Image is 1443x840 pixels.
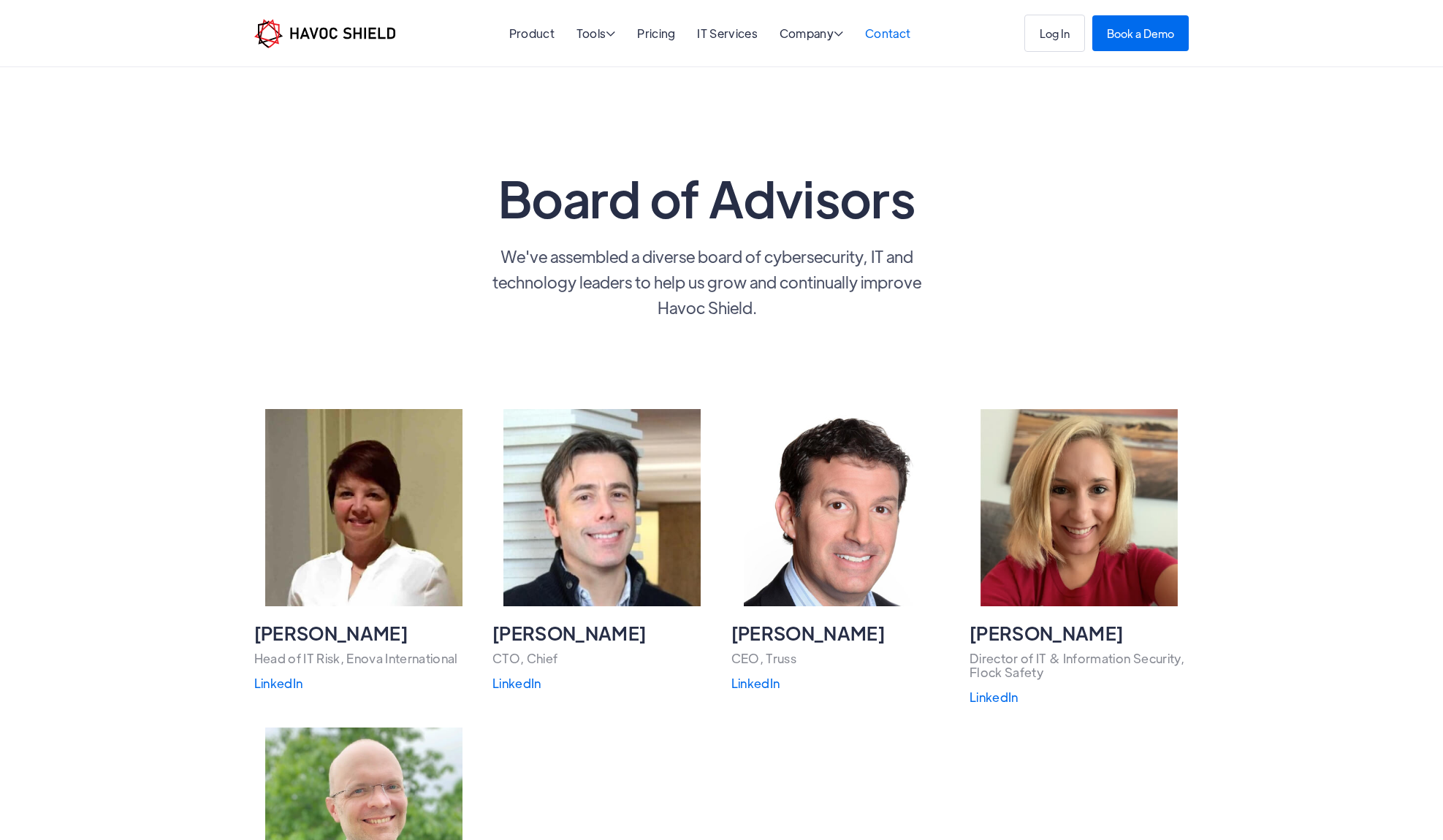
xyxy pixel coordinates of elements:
[254,652,474,665] div: Head of IT Risk, Enova International
[254,19,395,48] img: Havoc Shield logo
[492,673,712,695] a: LinkedIn
[731,652,951,665] div: CEO, Truss
[970,687,1189,709] a: LinkedIn
[637,26,675,41] a: Pricing
[697,26,758,41] a: IT Services
[970,620,1189,646] h3: [PERSON_NAME]
[970,652,1189,679] div: Director of IT & Information Security, Flock Safety
[1092,15,1189,51] a: Book a Demo
[492,620,712,646] h3: [PERSON_NAME]
[488,243,926,321] p: We've assembled a diverse board of cybersecurity, IT and technology leaders to help us grow and c...
[731,673,951,695] a: LinkedIn
[834,28,843,39] span: 
[492,652,712,665] div: CTO, Chief
[254,620,474,646] h3: [PERSON_NAME]
[865,26,910,41] a: Contact
[576,28,616,42] div: Tools
[509,26,555,41] a: Product
[254,19,395,48] a: home
[488,169,926,225] h1: Board of Advisors
[576,28,616,42] div: Tools
[254,673,474,695] a: LinkedIn
[1024,15,1085,52] a: Log In
[606,28,615,39] span: 
[1192,682,1443,840] iframe: Chat Widget
[780,28,844,42] div: Company
[780,28,844,42] div: Company
[731,620,951,646] h3: [PERSON_NAME]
